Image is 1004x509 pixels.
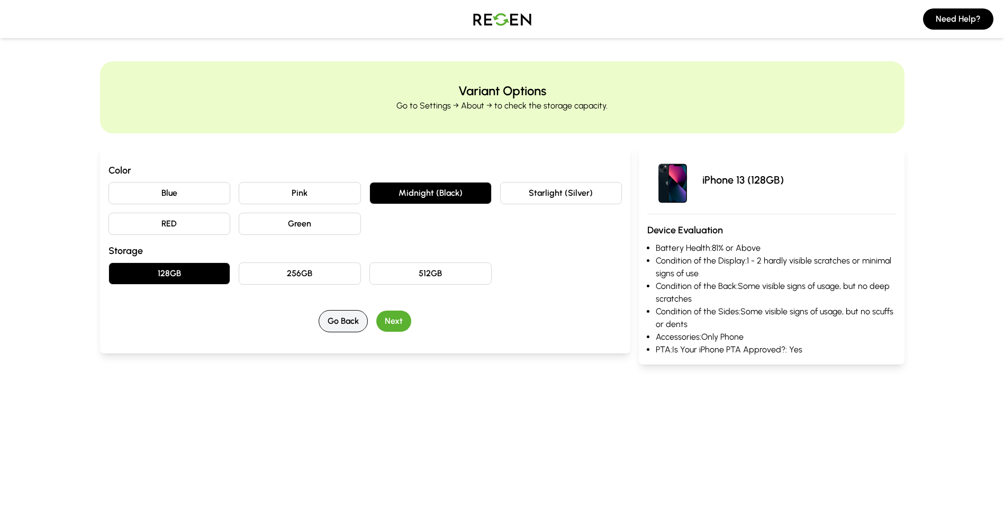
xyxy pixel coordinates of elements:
li: Battery Health: 81% or Above [656,242,896,254]
button: 512GB [369,262,492,285]
button: Starlight (Silver) [500,182,622,204]
button: Pink [239,182,361,204]
img: Logo [465,4,539,34]
h3: Storage [108,243,622,258]
button: Next [376,311,411,332]
button: 128GB [108,262,231,285]
button: RED [108,213,231,235]
li: Accessories: Only Phone [656,331,896,343]
button: Go Back [319,310,368,332]
li: Condition of the Sides: Some visible signs of usage, but no scuffs or dents [656,305,896,331]
button: Blue [108,182,231,204]
button: 256GB [239,262,361,285]
li: Condition of the Display: 1 - 2 hardly visible scratches or minimal signs of use [656,254,896,280]
li: Condition of the Back: Some visible signs of usage, but no deep scratches [656,280,896,305]
h3: Device Evaluation [647,223,896,238]
li: PTA: Is Your iPhone PTA Approved?: Yes [656,343,896,356]
h2: Variant Options [458,83,546,99]
p: Go to Settings → About → to check the storage capacity. [396,99,608,112]
button: Need Help? [923,8,993,30]
button: Green [239,213,361,235]
p: iPhone 13 (128GB) [702,172,784,187]
button: Midnight (Black) [369,182,492,204]
img: iPhone 13 [647,154,698,205]
h3: Color [108,163,622,178]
